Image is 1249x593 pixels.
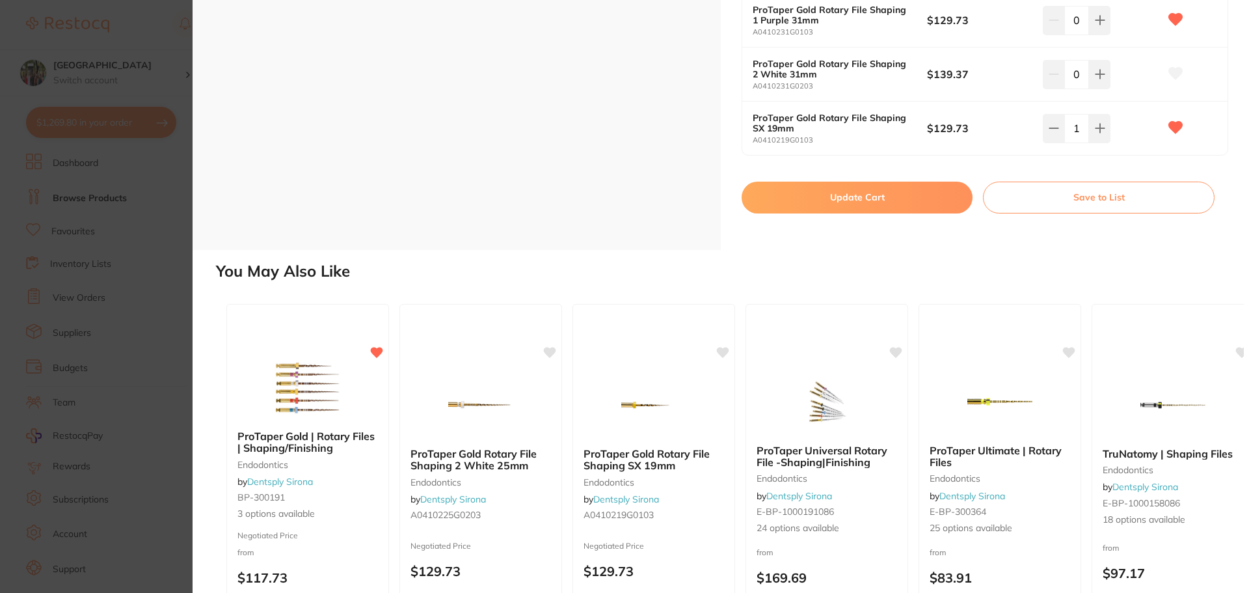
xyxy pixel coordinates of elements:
p: $83.91 [930,570,1070,585]
small: Negotiated Price [584,542,724,551]
small: A0410231G0103 [753,28,927,36]
small: E-BP-1000158086 [1103,498,1243,508]
b: ProTaper Gold Rotary File Shaping 2 White 25mm [410,448,551,472]
b: $129.73 [927,13,1032,27]
small: endodontics [237,460,378,470]
small: endodontics [757,473,897,484]
span: by [410,493,486,505]
small: E-BP-1000191086 [757,506,897,517]
small: endodontics [410,477,551,488]
small: A0410219G0103 [584,510,724,520]
span: 24 options available [757,522,897,535]
button: Update Cart [742,182,973,213]
b: ProTaper Gold Rotary File Shaping SX 19mm [584,448,724,472]
small: Negotiated Price [237,531,378,540]
b: TruNatomy | Shaping Files [1103,448,1243,460]
div: message notification from Restocq, Just now. Hi Bev, This month, AB Orthodontics is offering 30% ... [20,20,241,249]
div: Hi [PERSON_NAME], [57,28,231,41]
a: Dentsply Sirona [1112,481,1178,493]
small: endodontics [584,477,724,488]
b: ProTaper Ultimate | Rotary Files [930,445,1070,469]
span: from [237,547,254,557]
span: by [237,476,313,488]
span: from [757,547,773,557]
img: TruNatomy | Shaping Files [1131,372,1215,437]
h2: You May Also Like [216,262,1244,281]
a: Dentsply Sirona [939,490,1005,502]
small: A0410225G0203 [410,510,551,520]
small: Negotiated Price [410,542,551,551]
span: from [1103,543,1120,553]
b: $139.37 [927,67,1032,81]
span: by [930,490,1005,502]
b: ProTaper Gold Rotary File Shaping SX 19mm [753,113,909,133]
p: $169.69 [757,570,897,585]
span: by [757,490,832,502]
span: 3 options available [237,508,378,521]
p: $129.73 [584,564,724,579]
a: Dentsply Sirona [766,490,832,502]
img: ProTaper Universal Rotary File -Shaping|Finishing [785,369,869,434]
p: Message from Restocq, sent Just now [57,228,231,240]
span: by [584,493,659,505]
img: ProTaper Gold Rotary File Shaping 2 White 25mm [438,372,523,437]
small: endodontics [1103,465,1243,475]
small: A0410219G0103 [753,136,927,145]
button: Save to List [983,182,1215,213]
b: ProTaper Gold | Rotary Files | Shaping/Finishing [237,430,378,454]
b: ProTaper Gold Rotary File Shaping 1 Purple 31mm [753,5,909,25]
img: Profile image for Restocq [29,31,50,52]
a: Dentsply Sirona [420,493,486,505]
span: 18 options available [1103,514,1243,527]
img: ProTaper Ultimate | Rotary Files [958,369,1042,434]
b: $129.73 [927,121,1032,135]
p: $129.73 [410,564,551,579]
a: Dentsply Sirona [247,476,313,488]
span: 25 options available [930,522,1070,535]
div: Message content [57,28,231,223]
p: $117.73 [237,570,378,585]
small: A0410231G0203 [753,82,927,90]
small: BP-300191 [237,492,378,503]
img: ProTaper Gold | Rotary Files | Shaping/Finishing [265,355,350,420]
p: $97.17 [1103,566,1243,581]
img: ProTaper Gold Rotary File Shaping SX 19mm [611,372,696,437]
span: from [930,547,947,557]
b: ProTaper Gold Rotary File Shaping 2 White 31mm [753,59,909,79]
span: by [1103,481,1178,493]
small: E-BP-300364 [930,506,1070,517]
a: Dentsply Sirona [593,493,659,505]
small: endodontics [930,473,1070,484]
b: ProTaper Universal Rotary File -Shaping|Finishing [757,445,897,469]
